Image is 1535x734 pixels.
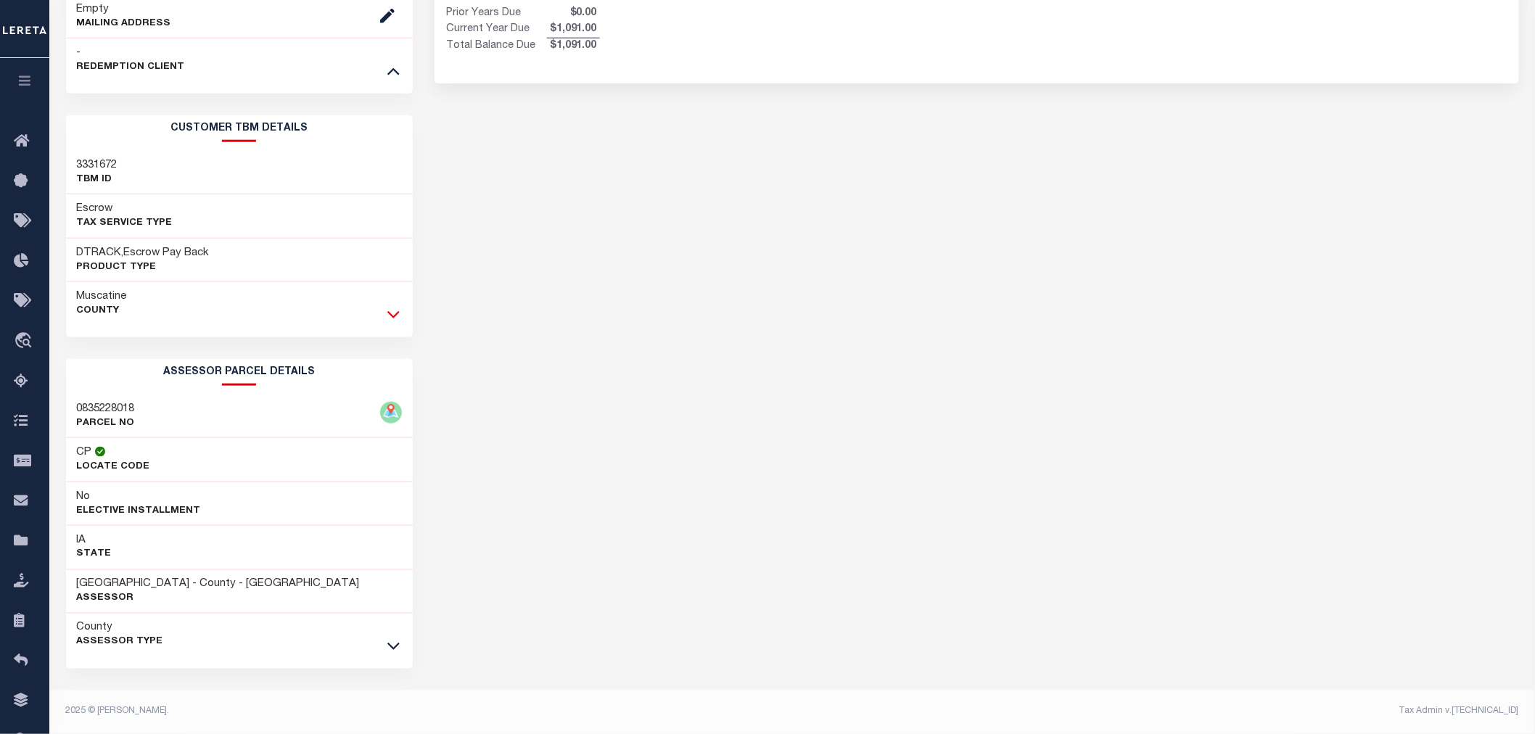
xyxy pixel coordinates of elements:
[77,460,150,474] p: Locate Code
[77,246,210,260] h3: DTRACK,Escrow Pay Back
[55,705,793,718] div: 2025 © [PERSON_NAME].
[547,22,600,38] span: $1,091.00
[77,504,201,519] p: Elective Installment
[446,38,547,54] td: Total Balance Due
[77,490,91,504] h3: No
[66,359,413,386] h2: ASSESSOR PARCEL DETAILS
[77,533,112,548] h3: IA
[77,548,112,562] p: State
[77,577,360,592] h3: [GEOGRAPHIC_DATA] - County - [GEOGRAPHIC_DATA]
[77,402,135,416] h3: 0835228018
[77,17,171,31] p: Mailing Address
[77,445,92,460] h3: CP
[77,592,360,606] p: Assessor
[77,304,127,318] p: County
[547,38,600,54] span: $1,091.00
[77,416,135,431] p: PARCEL NO
[77,289,127,304] h3: Muscatine
[77,202,173,216] h3: Escrow
[77,46,185,60] h3: -
[547,6,600,22] span: $0.00
[77,173,118,187] p: TBM ID
[803,705,1519,718] div: Tax Admin v.[TECHNICAL_ID]
[14,332,37,351] i: travel_explore
[77,216,173,231] p: Tax Service Type
[77,60,185,75] p: REDEMPTION CLIENT
[446,22,547,38] td: Current Year Due
[77,2,171,17] h3: Empty
[66,115,413,142] h2: CUSTOMER TBM DETAILS
[77,260,210,275] p: Product Type
[77,621,163,635] h3: County
[77,158,118,173] h3: 3331672
[446,6,547,22] td: Prior Years Due
[77,635,163,650] p: Assessor Type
